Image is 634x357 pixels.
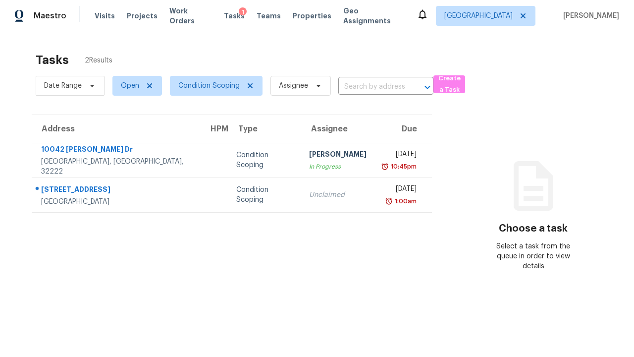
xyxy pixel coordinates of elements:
span: Assignee [279,81,308,91]
span: [PERSON_NAME] [559,11,619,21]
span: Visits [95,11,115,21]
div: [DATE] [382,184,417,196]
div: [PERSON_NAME] [309,149,367,162]
span: Maestro [34,11,66,21]
div: Select a task from the queue in order to view details [491,241,576,271]
h2: Tasks [36,55,69,65]
input: Search by address [338,79,406,95]
div: In Progress [309,162,367,172]
div: 1 [239,7,247,17]
span: Open [121,81,139,91]
th: Type [228,115,301,143]
button: Open [421,80,434,94]
span: Tasks [224,12,245,19]
th: Assignee [301,115,374,143]
div: [GEOGRAPHIC_DATA], [GEOGRAPHIC_DATA], 32222 [41,157,193,177]
div: Unclaimed [309,190,367,200]
span: Work Orders [169,6,212,26]
th: Due [374,115,432,143]
div: [STREET_ADDRESS] [41,184,193,197]
span: Projects [127,11,158,21]
span: 2 Results [85,56,112,65]
span: [GEOGRAPHIC_DATA] [444,11,513,21]
th: HPM [201,115,228,143]
div: [GEOGRAPHIC_DATA] [41,197,193,207]
h3: Choose a task [499,224,568,234]
button: Create a Task [433,75,465,93]
span: Teams [257,11,281,21]
th: Address [32,115,201,143]
div: Condition Scoping [236,150,293,170]
img: Overdue Alarm Icon [381,162,389,172]
span: Properties [293,11,331,21]
img: Overdue Alarm Icon [385,196,393,206]
div: 1:00am [393,196,417,206]
span: Geo Assignments [343,6,405,26]
div: [DATE] [382,149,417,162]
span: Date Range [44,81,82,91]
span: Create a Task [438,73,460,96]
div: 10042 [PERSON_NAME] Dr [41,144,193,157]
div: 10:45pm [389,162,417,172]
span: Condition Scoping [178,81,240,91]
div: Condition Scoping [236,185,293,205]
